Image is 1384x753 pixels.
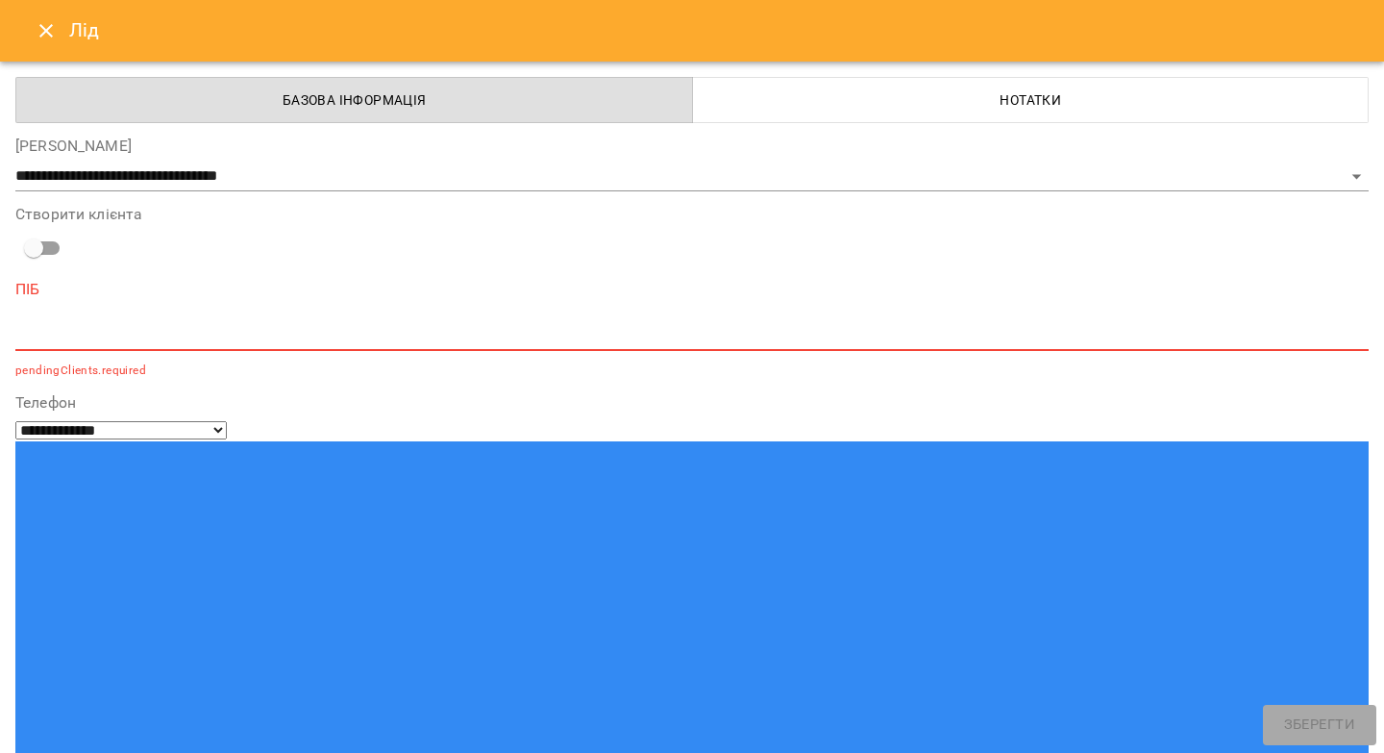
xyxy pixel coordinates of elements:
[15,421,227,439] select: Phone number country
[692,77,1370,123] button: Нотатки
[704,88,1358,112] span: Нотатки
[15,282,1369,297] label: ПІБ
[15,207,1369,222] label: Створити клієнта
[15,138,1369,154] label: [PERSON_NAME]
[28,88,681,112] span: Базова інформація
[15,77,693,123] button: Базова інформація
[15,395,1369,411] label: Телефон
[23,8,69,54] button: Close
[15,362,1369,381] p: pendingClients.required
[69,15,1361,45] h6: Лід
